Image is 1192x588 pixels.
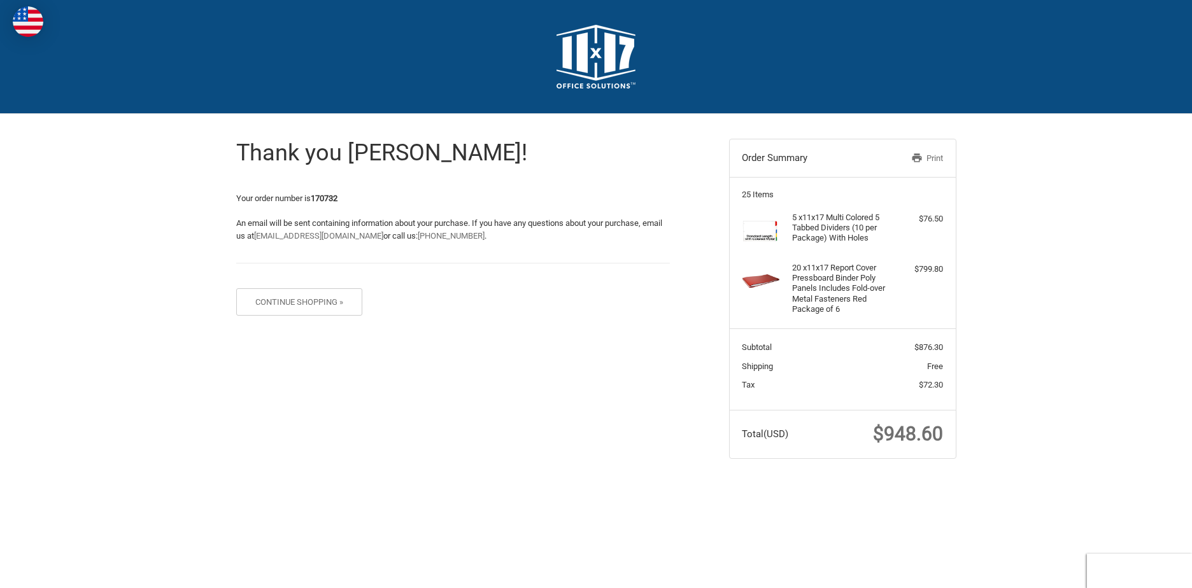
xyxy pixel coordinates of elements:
img: duty and tax information for United States [13,6,43,37]
a: [PHONE_NUMBER] [418,231,485,241]
a: Print [877,152,943,165]
h3: 25 Items [742,190,943,200]
div: $76.50 [893,213,943,225]
span: Total (USD) [742,428,788,440]
span: Your order number is [236,193,337,203]
span: Free [927,361,943,371]
span: $948.60 [873,423,943,445]
span: $72.30 [919,380,943,389]
h1: Thank you [PERSON_NAME]! [236,139,670,167]
div: $799.80 [893,263,943,276]
iframe: Google Customer Reviews [1087,554,1192,588]
h3: Order Summary [742,152,877,165]
a: [EMAIL_ADDRESS][DOMAIN_NAME] [254,231,383,241]
strong: 170732 [311,193,337,203]
span: Subtotal [742,342,772,352]
h4: 5 x 11x17 Multi Colored 5 Tabbed Dividers (10 per Package) With Holes [792,213,890,244]
span: $876.30 [914,342,943,352]
h4: 20 x 11x17 Report Cover Pressboard Binder Poly Panels Includes Fold-over Metal Fasteners Red Pack... [792,263,890,314]
button: Continue Shopping » [236,288,363,316]
span: Shipping [742,361,773,371]
span: An email will be sent containing information about your purchase. If you have any questions about... [236,218,662,241]
img: 11x17.com [557,25,635,88]
span: Tax [742,380,755,389]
